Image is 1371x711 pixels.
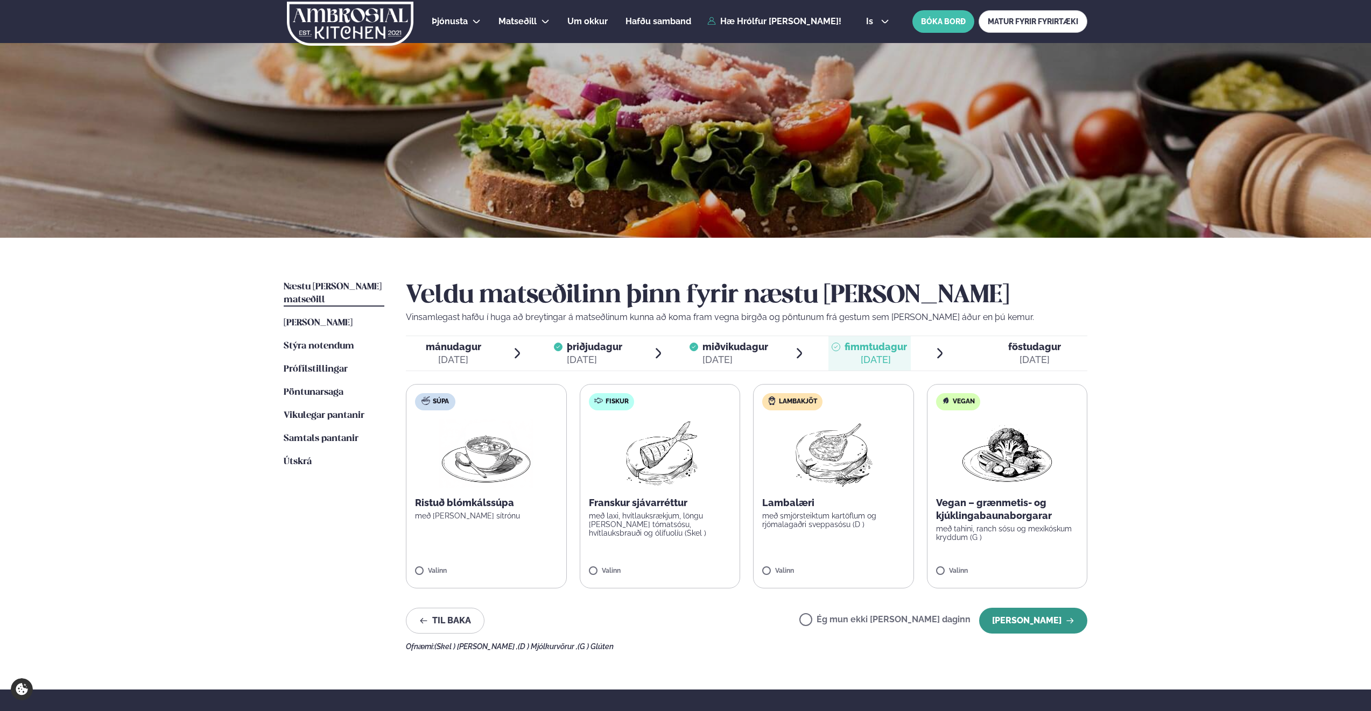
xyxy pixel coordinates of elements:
p: Franskur sjávarréttur [589,496,732,509]
span: fimmtudagur [845,341,907,352]
a: Vikulegar pantanir [284,409,364,422]
p: Vinsamlegast hafðu í huga að breytingar á matseðlinum kunna að koma fram vegna birgða og pöntunum... [406,311,1087,324]
button: Til baka [406,608,484,634]
span: Fiskur [606,397,629,406]
span: miðvikudagur [702,341,768,352]
span: Stýra notendum [284,342,354,351]
div: [DATE] [1008,353,1061,366]
p: með laxi, hvítlauksrækjum, löngu [PERSON_NAME] tómatsósu, hvítlauksbrauði og ólífuolíu (Skel ) [589,511,732,537]
h2: Veldu matseðilinn þinn fyrir næstu [PERSON_NAME] [406,281,1087,311]
button: is [857,17,898,26]
a: Næstu [PERSON_NAME] matseðill [284,281,384,307]
p: Lambalæri [762,496,905,509]
p: með [PERSON_NAME] sítrónu [415,511,558,520]
img: fish.svg [594,396,603,405]
a: Matseðill [498,15,537,28]
span: Vikulegar pantanir [284,411,364,420]
div: [DATE] [845,353,907,366]
button: [PERSON_NAME] [979,608,1087,634]
a: Hæ Hrólfur [PERSON_NAME]! [707,17,841,26]
a: Cookie settings [11,678,33,700]
div: [DATE] [702,353,768,366]
a: Samtals pantanir [284,432,358,445]
span: Prófílstillingar [284,365,348,374]
img: Vegan.svg [941,396,950,405]
span: Súpa [433,397,449,406]
img: Lamb.svg [768,396,776,405]
img: Lamb-Meat.png [786,419,881,488]
span: föstudagur [1008,341,1061,352]
p: með smjörsteiktum kartöflum og rjómalagaðri sveppasósu (D ) [762,511,905,529]
img: logo [286,2,414,46]
span: Matseðill [498,16,537,26]
span: Útskrá [284,457,312,466]
span: Vegan [953,397,975,406]
img: soup.svg [421,396,430,405]
p: Ristuð blómkálssúpa [415,496,558,509]
a: Pöntunarsaga [284,386,343,399]
img: Soup.png [439,419,533,488]
span: mánudagur [426,341,481,352]
span: þriðjudagur [567,341,622,352]
img: Vegan.png [960,419,1054,488]
a: [PERSON_NAME] [284,317,353,330]
span: Um okkur [567,16,608,26]
a: Þjónusta [432,15,468,28]
div: Ofnæmi: [406,642,1087,651]
span: (G ) Glúten [578,642,614,651]
a: Hafðu samband [625,15,691,28]
span: (Skel ) [PERSON_NAME] , [434,642,518,651]
span: is [866,17,876,26]
span: Næstu [PERSON_NAME] matseðill [284,282,382,304]
div: [DATE] [567,353,622,366]
a: Útskrá [284,456,312,468]
span: (D ) Mjólkurvörur , [518,642,578,651]
a: MATUR FYRIR FYRIRTÆKI [979,10,1087,33]
p: með tahini, ranch sósu og mexíkóskum kryddum (G ) [936,524,1079,542]
span: Hafðu samband [625,16,691,26]
div: [DATE] [426,353,481,366]
span: Samtals pantanir [284,434,358,443]
a: Stýra notendum [284,340,354,353]
p: Vegan – grænmetis- og kjúklingabaunaborgarar [936,496,1079,522]
span: Lambakjöt [779,397,817,406]
button: BÓKA BORÐ [912,10,974,33]
a: Um okkur [567,15,608,28]
span: [PERSON_NAME] [284,318,353,328]
span: Pöntunarsaga [284,388,343,397]
a: Prófílstillingar [284,363,348,376]
span: Þjónusta [432,16,468,26]
img: Fish.png [612,419,707,488]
